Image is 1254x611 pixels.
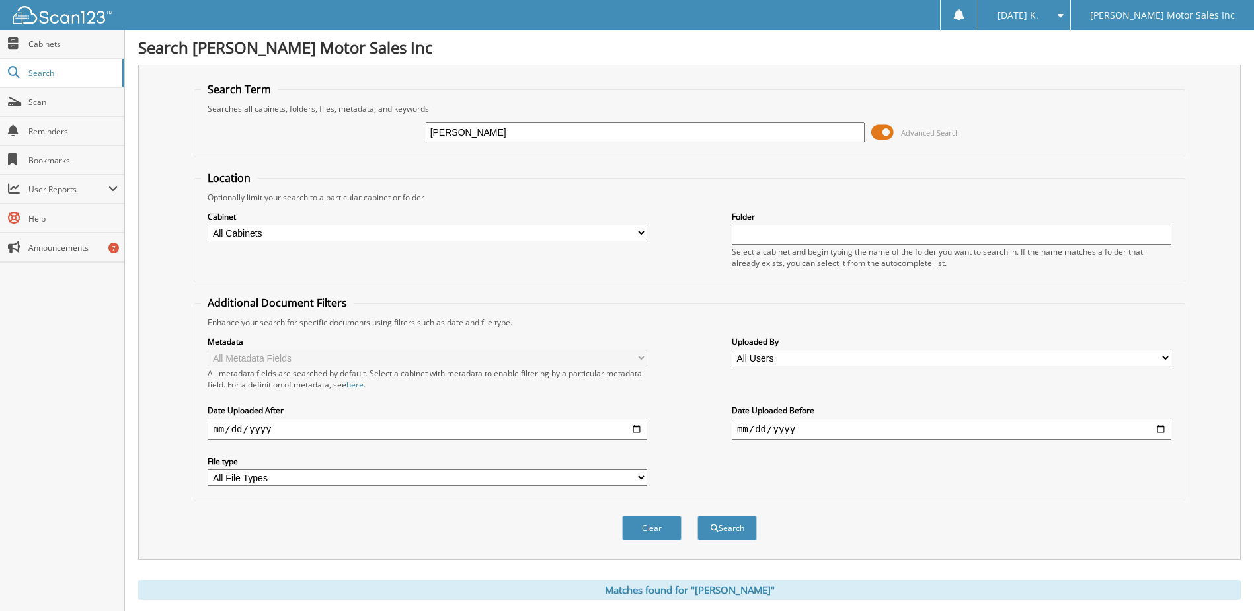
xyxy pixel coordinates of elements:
[732,405,1171,416] label: Date Uploaded Before
[208,211,647,222] label: Cabinet
[208,405,647,416] label: Date Uploaded After
[201,103,1177,114] div: Searches all cabinets, folders, files, metadata, and keywords
[1090,11,1235,19] span: [PERSON_NAME] Motor Sales Inc
[208,419,647,440] input: start
[208,336,647,347] label: Metadata
[28,242,118,253] span: Announcements
[208,456,647,467] label: File type
[28,184,108,195] span: User Reports
[28,38,118,50] span: Cabinets
[732,211,1171,222] label: Folder
[138,580,1241,600] div: Matches found for "[PERSON_NAME]"
[201,317,1177,328] div: Enhance your search for specific documents using filters such as date and file type.
[28,67,116,79] span: Search
[28,155,118,166] span: Bookmarks
[28,126,118,137] span: Reminders
[208,368,647,390] div: All metadata fields are searched by default. Select a cabinet with metadata to enable filtering b...
[28,97,118,108] span: Scan
[201,296,354,310] legend: Additional Document Filters
[201,82,278,97] legend: Search Term
[901,128,960,138] span: Advanced Search
[622,516,682,540] button: Clear
[201,171,257,185] legend: Location
[201,192,1177,203] div: Optionally limit your search to a particular cabinet or folder
[13,6,112,24] img: scan123-logo-white.svg
[697,516,757,540] button: Search
[346,379,364,390] a: here
[732,419,1171,440] input: end
[732,246,1171,268] div: Select a cabinet and begin typing the name of the folder you want to search in. If the name match...
[28,213,118,224] span: Help
[108,243,119,253] div: 7
[998,11,1038,19] span: [DATE] K.
[138,36,1241,58] h1: Search [PERSON_NAME] Motor Sales Inc
[732,336,1171,347] label: Uploaded By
